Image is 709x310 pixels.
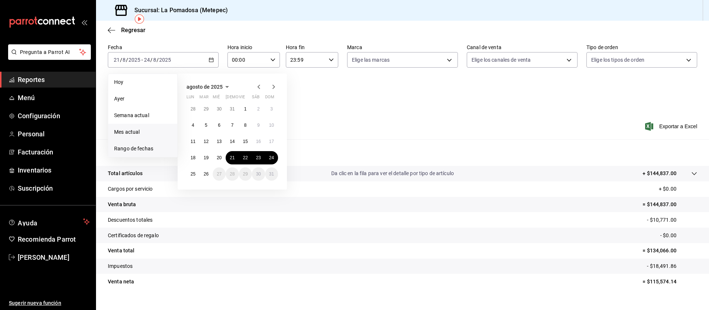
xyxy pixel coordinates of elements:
p: Venta bruta [108,201,136,208]
p: Resumen [108,148,697,157]
abbr: 11 de agosto de 2025 [191,139,195,144]
abbr: viernes [239,95,245,102]
button: 6 de agosto de 2025 [213,119,226,132]
button: 28 de agosto de 2025 [226,167,239,181]
p: Venta neta [108,278,134,286]
span: Rango de fechas [114,145,171,153]
button: 27 de agosto de 2025 [213,167,226,181]
button: 28 de julio de 2025 [186,102,199,116]
span: / [120,57,122,63]
span: Personal [18,129,90,139]
button: 30 de julio de 2025 [213,102,226,116]
abbr: 4 de agosto de 2025 [192,123,194,128]
abbr: 15 de agosto de 2025 [243,139,248,144]
button: 23 de agosto de 2025 [252,151,265,164]
span: Elige los tipos de orden [591,56,644,64]
abbr: 30 de julio de 2025 [217,106,222,112]
button: 31 de agosto de 2025 [265,167,278,181]
abbr: miércoles [213,95,220,102]
button: 11 de agosto de 2025 [186,135,199,148]
abbr: 26 de agosto de 2025 [203,171,208,177]
input: -- [144,57,150,63]
abbr: 14 de agosto de 2025 [230,139,234,144]
abbr: 5 de agosto de 2025 [205,123,208,128]
abbr: 28 de julio de 2025 [191,106,195,112]
abbr: 30 de agosto de 2025 [256,171,261,177]
button: 19 de agosto de 2025 [199,151,212,164]
p: - $10,771.00 [647,216,697,224]
abbr: 29 de julio de 2025 [203,106,208,112]
input: ---- [128,57,141,63]
abbr: jueves [226,95,269,102]
abbr: 20 de agosto de 2025 [217,155,222,160]
abbr: 10 de agosto de 2025 [269,123,274,128]
button: 8 de agosto de 2025 [239,119,252,132]
span: Recomienda Parrot [18,234,90,244]
span: Suscripción [18,183,90,193]
span: Pregunta a Parrot AI [20,48,79,56]
abbr: 1 de agosto de 2025 [244,106,247,112]
button: 24 de agosto de 2025 [265,151,278,164]
abbr: 28 de agosto de 2025 [230,171,234,177]
button: 30 de agosto de 2025 [252,167,265,181]
span: Menú [18,93,90,103]
span: Mes actual [114,128,171,136]
button: 26 de agosto de 2025 [199,167,212,181]
button: 7 de agosto de 2025 [226,119,239,132]
input: ---- [159,57,171,63]
abbr: 13 de agosto de 2025 [217,139,222,144]
abbr: 31 de julio de 2025 [230,106,234,112]
label: Hora inicio [227,45,280,50]
label: Tipo de orden [586,45,697,50]
span: Configuración [18,111,90,121]
abbr: domingo [265,95,274,102]
button: 4 de agosto de 2025 [186,119,199,132]
p: Certificados de regalo [108,232,159,239]
abbr: 8 de agosto de 2025 [244,123,247,128]
button: 2 de agosto de 2025 [252,102,265,116]
abbr: 18 de agosto de 2025 [191,155,195,160]
abbr: 2 de agosto de 2025 [257,106,260,112]
button: 15 de agosto de 2025 [239,135,252,148]
button: 12 de agosto de 2025 [199,135,212,148]
label: Fecha [108,45,219,50]
button: 3 de agosto de 2025 [265,102,278,116]
button: 29 de agosto de 2025 [239,167,252,181]
button: Tooltip marker [135,14,144,24]
span: Elige los canales de venta [472,56,531,64]
span: Sugerir nueva función [9,299,90,307]
abbr: 16 de agosto de 2025 [256,139,261,144]
input: -- [113,57,120,63]
label: Marca [347,45,458,50]
button: Exportar a Excel [647,122,697,131]
abbr: 6 de agosto de 2025 [218,123,220,128]
p: = $144,837.00 [643,201,697,208]
button: 10 de agosto de 2025 [265,119,278,132]
p: + $0.00 [659,185,697,193]
span: Facturación [18,147,90,157]
span: Inventarios [18,165,90,175]
button: 21 de agosto de 2025 [226,151,239,164]
button: Regresar [108,27,145,34]
button: 5 de agosto de 2025 [199,119,212,132]
span: Semana actual [114,112,171,119]
button: 14 de agosto de 2025 [226,135,239,148]
input: -- [122,57,126,63]
abbr: lunes [186,95,194,102]
label: Canal de venta [467,45,578,50]
abbr: 23 de agosto de 2025 [256,155,261,160]
abbr: 27 de agosto de 2025 [217,171,222,177]
p: Da clic en la fila para ver el detalle por tipo de artículo [331,170,454,177]
abbr: 22 de agosto de 2025 [243,155,248,160]
p: Venta total [108,247,134,255]
button: 9 de agosto de 2025 [252,119,265,132]
span: Elige las marcas [352,56,390,64]
button: 25 de agosto de 2025 [186,167,199,181]
abbr: 7 de agosto de 2025 [231,123,234,128]
span: Ayuda [18,217,80,226]
a: Pregunta a Parrot AI [5,54,91,61]
abbr: 29 de agosto de 2025 [243,171,248,177]
abbr: 24 de agosto de 2025 [269,155,274,160]
abbr: 9 de agosto de 2025 [257,123,260,128]
button: 22 de agosto de 2025 [239,151,252,164]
